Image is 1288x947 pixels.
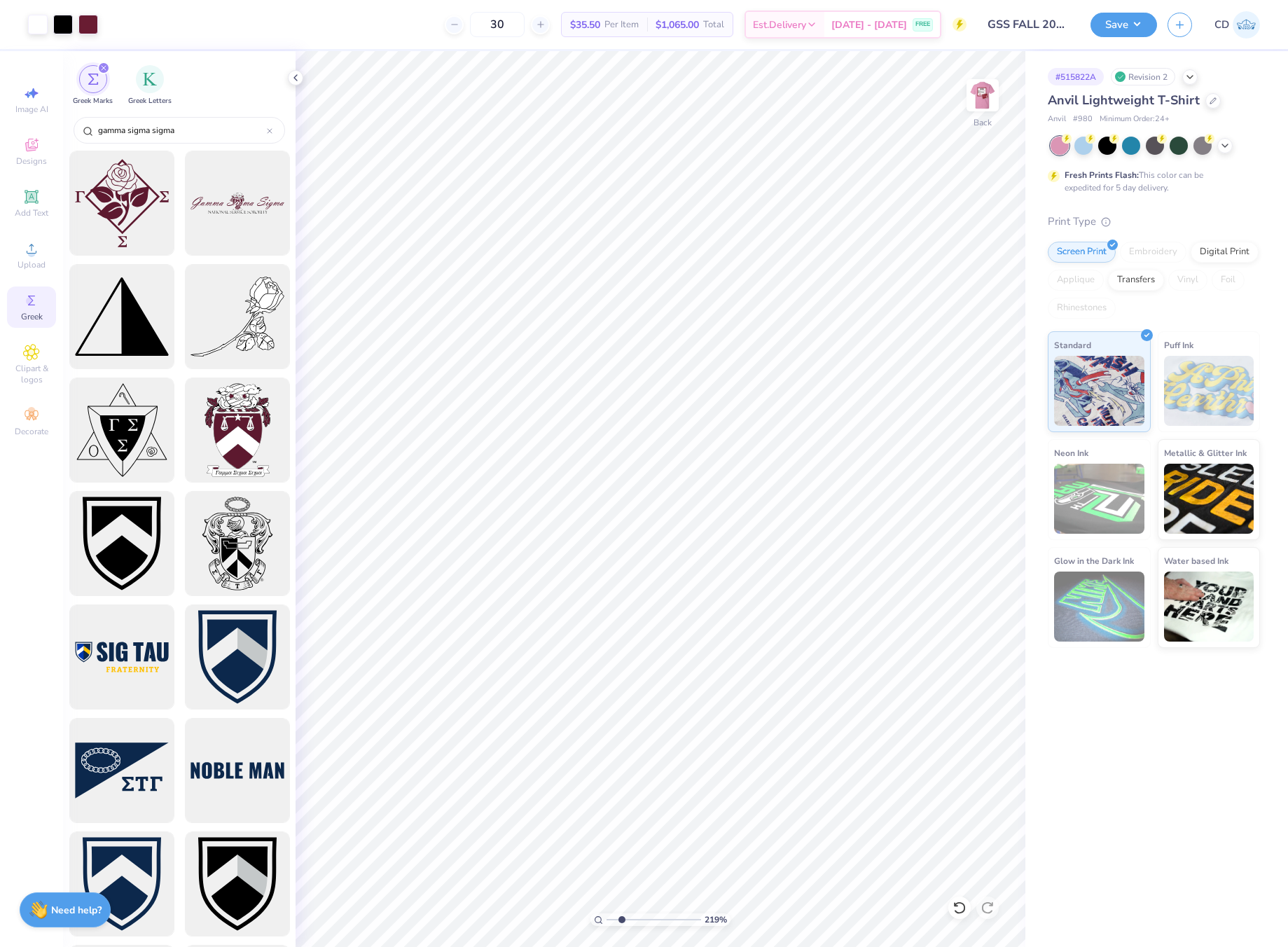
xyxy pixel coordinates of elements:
[1048,113,1066,125] span: Anvil
[1191,242,1259,263] div: Digital Print
[831,18,907,32] span: [DATE] - [DATE]
[1090,13,1157,37] button: Save
[1054,338,1091,352] span: Standard
[969,81,997,109] img: Back
[7,363,56,385] span: Clipart & logos
[753,18,806,32] span: Est. Delivery
[1164,553,1228,568] span: Water based Ink
[1065,170,1139,181] strong: Fresh Prints Flash:
[470,12,525,37] input: – –
[1048,92,1200,109] span: Anvil Lightweight T-Shirt
[1108,270,1164,291] div: Transfers
[15,207,48,219] span: Add Text
[1164,356,1254,426] img: Puff Ink
[15,104,48,115] span: Image AI
[1233,11,1260,39] img: Cedric Diasanta
[1164,572,1254,642] img: Water based Ink
[73,96,113,106] span: Greek Marks
[1054,553,1134,568] span: Glow in the Dark Ink
[656,18,699,32] span: $1,065.00
[73,65,113,106] div: filter for Greek Marks
[974,116,992,129] div: Back
[1120,242,1186,263] div: Embroidery
[1111,68,1175,85] div: Revision 2
[570,18,600,32] span: $35.50
[1054,464,1144,534] img: Neon Ink
[1048,214,1260,230] div: Print Type
[1065,169,1237,194] div: This color can be expedited for 5 day delivery.
[1168,270,1207,291] div: Vinyl
[1164,338,1193,352] span: Puff Ink
[1054,572,1144,642] img: Glow in the Dark Ink
[1164,445,1247,460] span: Metallic & Glitter Ink
[1100,113,1170,125] span: Minimum Order: 24 +
[16,155,47,167] span: Designs
[1164,464,1254,534] img: Metallic & Glitter Ink
[977,11,1080,39] input: Untitled Design
[15,426,48,437] span: Decorate
[51,904,102,917] strong: Need help?
[18,259,46,270] span: Upload
[88,74,99,85] img: Greek Marks Image
[604,18,639,32] span: Per Item
[915,20,930,29] span: FREE
[21,311,43,322] span: Greek
[1054,445,1088,460] span: Neon Ink
[1073,113,1093,125] span: # 980
[703,18,724,32] span: Total
[1048,68,1104,85] div: # 515822A
[128,65,172,106] div: filter for Greek Letters
[1212,270,1245,291] div: Foil
[97,123,267,137] input: Try "Alpha"
[1054,356,1144,426] img: Standard
[128,96,172,106] span: Greek Letters
[705,913,727,926] span: 219 %
[128,65,172,106] button: filter button
[1048,270,1104,291] div: Applique
[143,72,157,86] img: Greek Letters Image
[1048,242,1116,263] div: Screen Print
[1214,17,1229,33] span: CD
[73,65,113,106] button: filter button
[1048,298,1116,319] div: Rhinestones
[1214,11,1260,39] a: CD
